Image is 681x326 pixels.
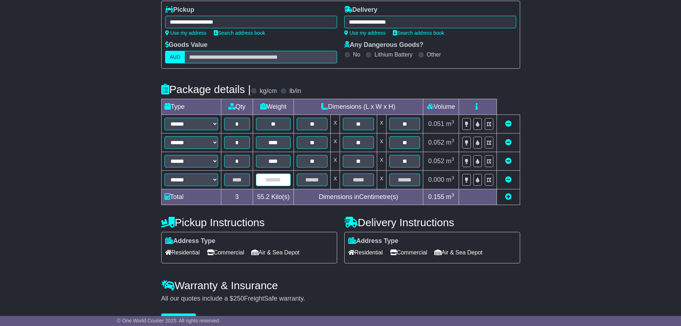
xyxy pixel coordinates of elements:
[161,83,251,95] h4: Package details |
[161,313,196,326] button: Get Quotes
[161,216,337,228] h4: Pickup Instructions
[214,30,265,36] a: Search address book
[260,87,277,95] label: kg/cm
[221,189,253,205] td: 3
[428,157,444,165] span: 0.052
[428,139,444,146] span: 0.052
[423,99,459,115] td: Volume
[451,156,454,162] sup: 3
[165,247,200,258] span: Residential
[377,171,386,189] td: x
[251,247,300,258] span: Air & Sea Depot
[289,87,301,95] label: lb/in
[233,295,244,302] span: 250
[344,30,386,36] a: Use my address
[428,120,444,127] span: 0.051
[451,192,454,198] sup: 3
[428,193,444,200] span: 0.155
[257,193,270,200] span: 55.2
[165,41,208,49] label: Goods Value
[446,193,454,200] span: m
[293,99,423,115] td: Dimensions (L x W x H)
[374,51,413,58] label: Lithium Battery
[451,119,454,125] sup: 3
[390,247,427,258] span: Commercial
[331,171,340,189] td: x
[207,247,244,258] span: Commercial
[505,176,512,183] a: Remove this item
[165,237,216,245] label: Address Type
[165,30,207,36] a: Use my address
[393,30,444,36] a: Search address book
[344,6,377,14] label: Delivery
[505,139,512,146] a: Remove this item
[253,99,293,115] td: Weight
[353,51,360,58] label: No
[293,189,423,205] td: Dimensions in Centimetre(s)
[505,120,512,127] a: Remove this item
[344,216,520,228] h4: Delivery Instructions
[161,295,520,303] div: All our quotes include a $ FreightSafe warranty.
[161,99,221,115] td: Type
[451,138,454,143] sup: 3
[377,133,386,152] td: x
[331,133,340,152] td: x
[221,99,253,115] td: Qty
[253,189,293,205] td: Kilo(s)
[505,193,512,200] a: Add new item
[117,318,221,323] span: © One World Courier 2025. All rights reserved.
[446,120,454,127] span: m
[505,157,512,165] a: Remove this item
[428,176,444,183] span: 0.000
[377,152,386,171] td: x
[165,51,185,63] label: AUD
[427,51,441,58] label: Other
[331,152,340,171] td: x
[377,115,386,133] td: x
[348,247,383,258] span: Residential
[434,247,483,258] span: Air & Sea Depot
[451,175,454,180] sup: 3
[446,157,454,165] span: m
[165,6,194,14] label: Pickup
[446,139,454,146] span: m
[161,189,221,205] td: Total
[331,115,340,133] td: x
[348,237,399,245] label: Address Type
[446,176,454,183] span: m
[344,41,424,49] label: Any Dangerous Goods?
[161,279,520,291] h4: Warranty & Insurance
